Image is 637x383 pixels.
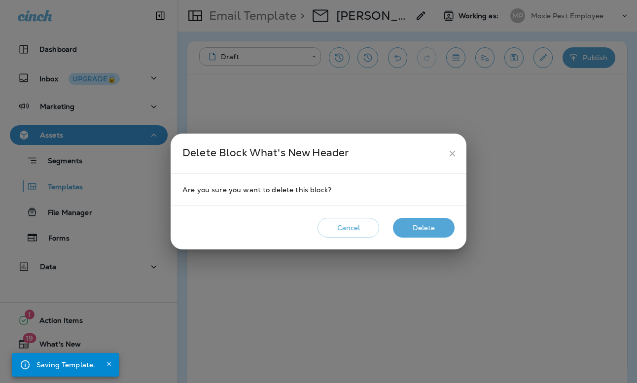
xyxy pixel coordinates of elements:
[318,218,379,238] button: Cancel
[393,218,455,238] button: Delete
[443,144,461,163] button: close
[36,356,95,374] div: Saving Template.
[182,186,455,194] span: Are you sure you want to delete this block?
[103,358,115,370] button: Close
[182,144,443,163] div: Delete Block What's New Header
